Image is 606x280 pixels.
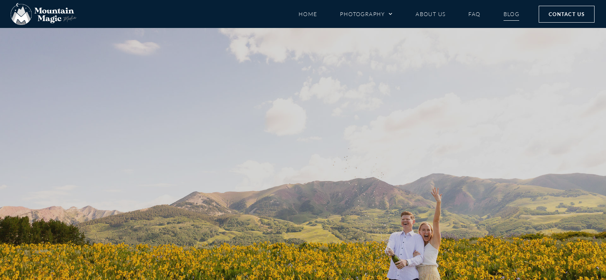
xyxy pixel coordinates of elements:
[299,7,520,21] nav: Menu
[504,7,520,21] a: Blog
[416,7,445,21] a: About Us
[549,10,585,18] span: Contact Us
[539,6,595,23] a: Contact Us
[468,7,480,21] a: FAQ
[340,7,393,21] a: Photography
[299,7,317,21] a: Home
[11,3,76,25] img: Mountain Magic Media photography logo Crested Butte Photographer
